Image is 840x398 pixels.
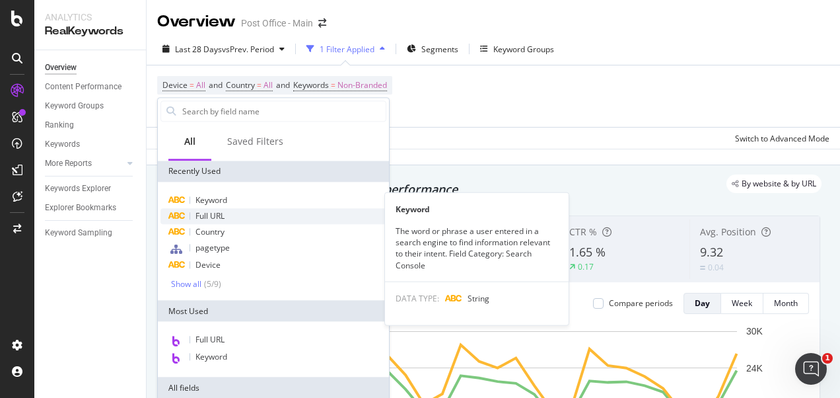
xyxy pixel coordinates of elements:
[162,79,188,91] span: Device
[396,292,439,303] span: DATA TYPE:
[171,280,201,289] div: Show all
[700,266,705,270] img: Equal
[157,11,236,33] div: Overview
[175,44,222,55] span: Last 28 Days
[222,44,274,55] span: vs Prev. Period
[181,101,386,121] input: Search by field name
[45,182,111,196] div: Keywords Explorer
[735,133,829,144] div: Switch to Advanced Mode
[609,298,673,309] div: Compare periods
[45,226,137,240] a: Keyword Sampling
[241,17,313,30] div: Post Office - Main
[569,244,606,260] span: 1.65 %
[385,225,569,271] div: The word or phrase a user entered in a search engine to find information relevant to their intent...
[45,157,92,171] div: More Reports
[468,292,489,303] span: String
[201,278,221,290] div: ( 5 / 9 )
[196,76,205,95] span: All
[45,182,137,196] a: Keywords Explorer
[721,293,763,314] button: Week
[45,80,137,94] a: Content Performance
[45,201,116,215] div: Explorer Bookmarks
[746,363,763,374] text: 24K
[683,293,721,314] button: Day
[195,334,225,345] span: Full URL
[45,138,137,151] a: Keywords
[45,226,112,240] div: Keyword Sampling
[746,326,763,337] text: 30K
[730,128,829,149] button: Switch to Advanced Mode
[385,204,569,215] div: Keyword
[763,293,809,314] button: Month
[402,38,464,60] button: Segments
[195,242,230,253] span: pagetype
[742,180,816,188] span: By website & by URL
[331,79,335,91] span: =
[257,79,262,91] span: =
[421,44,458,55] span: Segments
[45,24,135,39] div: RealKeywords
[158,161,389,182] div: Recently Used
[190,79,194,91] span: =
[195,226,225,237] span: Country
[184,135,195,148] div: All
[578,261,594,272] div: 0.17
[195,194,227,206] span: Keyword
[45,118,137,132] a: Ranking
[45,99,137,113] a: Keyword Groups
[700,225,756,238] span: Avg. Position
[195,259,221,270] span: Device
[337,76,387,95] span: Non-Branded
[195,210,225,221] span: Full URL
[45,61,137,75] a: Overview
[293,79,329,91] span: Keywords
[708,262,724,273] div: 0.04
[45,138,80,151] div: Keywords
[45,11,135,24] div: Analytics
[726,175,822,193] div: legacy label
[45,201,137,215] a: Explorer Bookmarks
[226,79,255,91] span: Country
[45,61,77,75] div: Overview
[822,353,833,364] span: 1
[569,225,597,238] span: CTR %
[493,44,554,55] div: Keyword Groups
[158,300,389,321] div: Most Used
[45,80,122,94] div: Content Performance
[774,298,798,309] div: Month
[732,298,752,309] div: Week
[158,377,389,398] div: All fields
[45,118,74,132] div: Ranking
[195,351,227,362] span: Keyword
[318,19,326,28] div: arrow-right-arrow-left
[795,353,827,385] iframe: Intercom live chat
[475,38,559,60] button: Keyword Groups
[700,244,723,260] span: 9.32
[157,38,290,60] button: Last 28 DaysvsPrev. Period
[263,76,273,95] span: All
[320,44,374,55] div: 1 Filter Applied
[45,157,123,171] a: More Reports
[276,79,290,91] span: and
[301,38,390,60] button: 1 Filter Applied
[695,298,710,309] div: Day
[45,99,104,113] div: Keyword Groups
[209,79,223,91] span: and
[227,135,283,148] div: Saved Filters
